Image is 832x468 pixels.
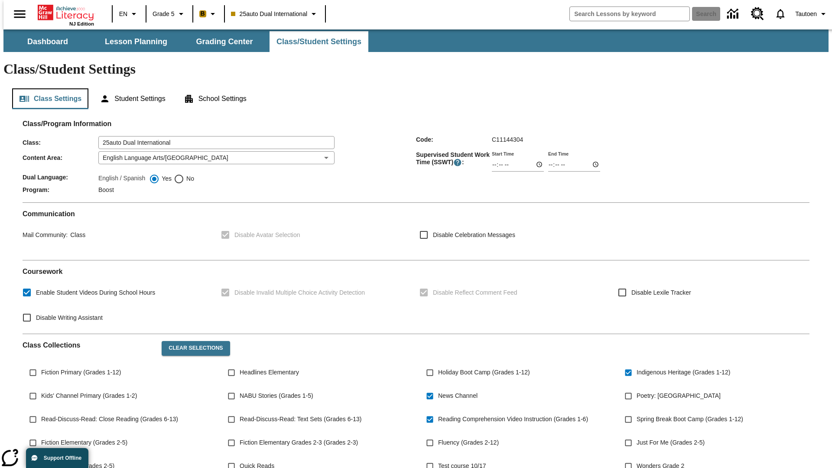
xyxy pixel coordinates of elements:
[23,267,809,327] div: Coursework
[177,88,253,109] button: School Settings
[570,7,689,21] input: search field
[41,391,137,400] span: Kids' Channel Primary (Grades 1-2)
[637,415,743,424] span: Spring Break Boot Camp (Grades 1-12)
[23,154,98,161] span: Content Area :
[433,231,515,240] span: Disable Celebration Messages
[3,61,829,77] h1: Class/Student Settings
[240,368,299,377] span: Headlines Elementary
[433,288,517,297] span: Disable Reflect Comment Feed
[438,438,499,447] span: Fluency (Grades 2-12)
[492,136,523,143] span: C11144304
[119,10,127,19] span: EN
[38,3,94,26] div: Home
[240,438,358,447] span: Fiction Elementary Grades 2-3 (Grades 2-3)
[795,10,817,19] span: Tautoen
[44,455,81,461] span: Support Offline
[23,128,809,195] div: Class/Program Information
[36,313,103,322] span: Disable Writing Assistant
[68,231,85,238] span: Class
[41,368,121,377] span: Fiction Primary (Grades 1-12)
[722,2,746,26] a: Data Center
[26,448,88,468] button: Support Offline
[23,139,98,146] span: Class :
[746,2,769,26] a: Resource Center, Will open in new tab
[416,151,492,167] span: Supervised Student Work Time (SSWT) :
[23,120,809,128] h2: Class/Program Information
[23,186,98,193] span: Program :
[12,88,820,109] div: Class/Student Settings
[231,10,307,19] span: 25auto Dual International
[438,368,530,377] span: Holiday Boot Camp (Grades 1-12)
[453,158,462,167] button: Supervised Student Work Time is the timeframe when students can take LevelSet and when lessons ar...
[98,186,114,193] span: Boost
[234,231,300,240] span: Disable Avatar Selection
[438,415,588,424] span: Reading Comprehension Video Instruction (Grades 1-6)
[227,6,322,22] button: Class: 25auto Dual International, Select your class
[637,438,705,447] span: Just For Me (Grades 2-5)
[416,136,492,143] span: Code :
[3,29,829,52] div: SubNavbar
[93,88,172,109] button: Student Settings
[548,150,569,157] label: End Time
[159,174,172,183] span: Yes
[98,151,335,164] div: English Language Arts/[GEOGRAPHIC_DATA]
[162,341,230,356] button: Clear Selections
[240,415,361,424] span: Read-Discuss-Read: Text Sets (Grades 6-13)
[98,174,145,184] label: English / Spanish
[41,438,127,447] span: Fiction Elementary (Grades 2-5)
[4,31,91,52] button: Dashboard
[23,174,98,181] span: Dual Language :
[93,31,179,52] button: Lesson Planning
[234,288,365,297] span: Disable Invalid Multiple Choice Activity Detection
[438,391,478,400] span: News Channel
[196,6,221,22] button: Boost Class color is peach. Change class color
[23,210,809,253] div: Communication
[3,31,369,52] div: SubNavbar
[492,150,514,157] label: Start Time
[23,210,809,218] h2: Communication
[36,288,155,297] span: Enable Student Videos During School Hours
[270,31,368,52] button: Class/Student Settings
[12,88,88,109] button: Class Settings
[792,6,832,22] button: Profile/Settings
[184,174,194,183] span: No
[23,231,68,238] span: Mail Community :
[201,8,205,19] span: B
[637,368,730,377] span: Indigenous Heritage (Grades 1-12)
[23,341,155,349] h2: Class Collections
[115,6,143,22] button: Language: EN, Select a language
[41,415,178,424] span: Read-Discuss-Read: Close Reading (Grades 6-13)
[637,391,721,400] span: Poetry: [GEOGRAPHIC_DATA]
[769,3,792,25] a: Notifications
[38,4,94,21] a: Home
[240,391,313,400] span: NABU Stories (Grades 1-5)
[7,1,32,27] button: Open side menu
[631,288,691,297] span: Disable Lexile Tracker
[23,267,809,276] h2: Course work
[181,31,268,52] button: Grading Center
[98,136,335,149] input: Class
[153,10,175,19] span: Grade 5
[149,6,190,22] button: Grade: Grade 5, Select a grade
[69,21,94,26] span: NJ Edition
